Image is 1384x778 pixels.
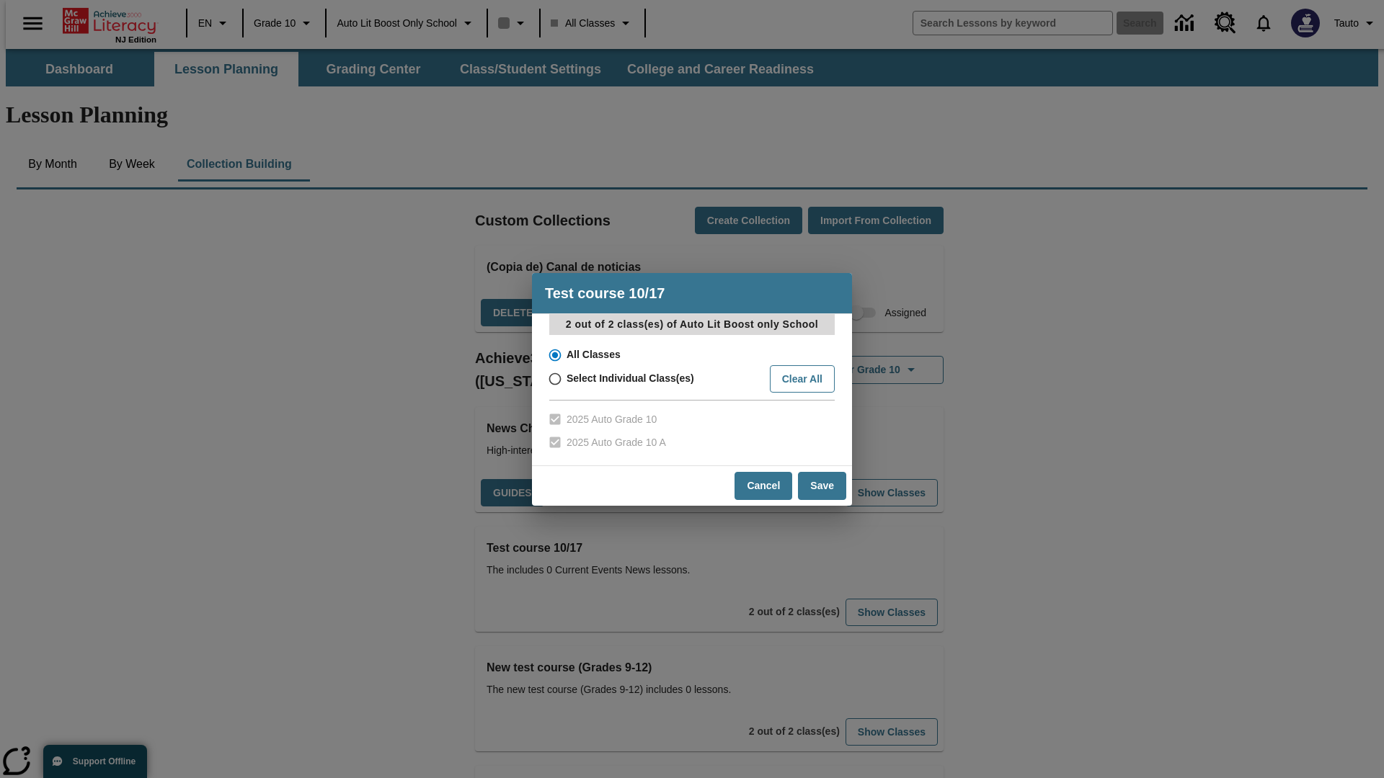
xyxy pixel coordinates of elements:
span: 2025 Auto Grade 10 A [567,435,666,450]
p: 2 out of 2 class(es) of Auto Lit Boost only School [549,314,835,335]
span: 2025 Auto Grade 10 [567,412,657,427]
h4: Test course 10/17 [532,273,852,313]
span: Select Individual Class(es) [567,371,694,386]
span: All Classes [567,347,621,362]
button: Save [798,472,846,500]
button: Clear All [770,365,835,393]
button: Cancel [735,472,792,500]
